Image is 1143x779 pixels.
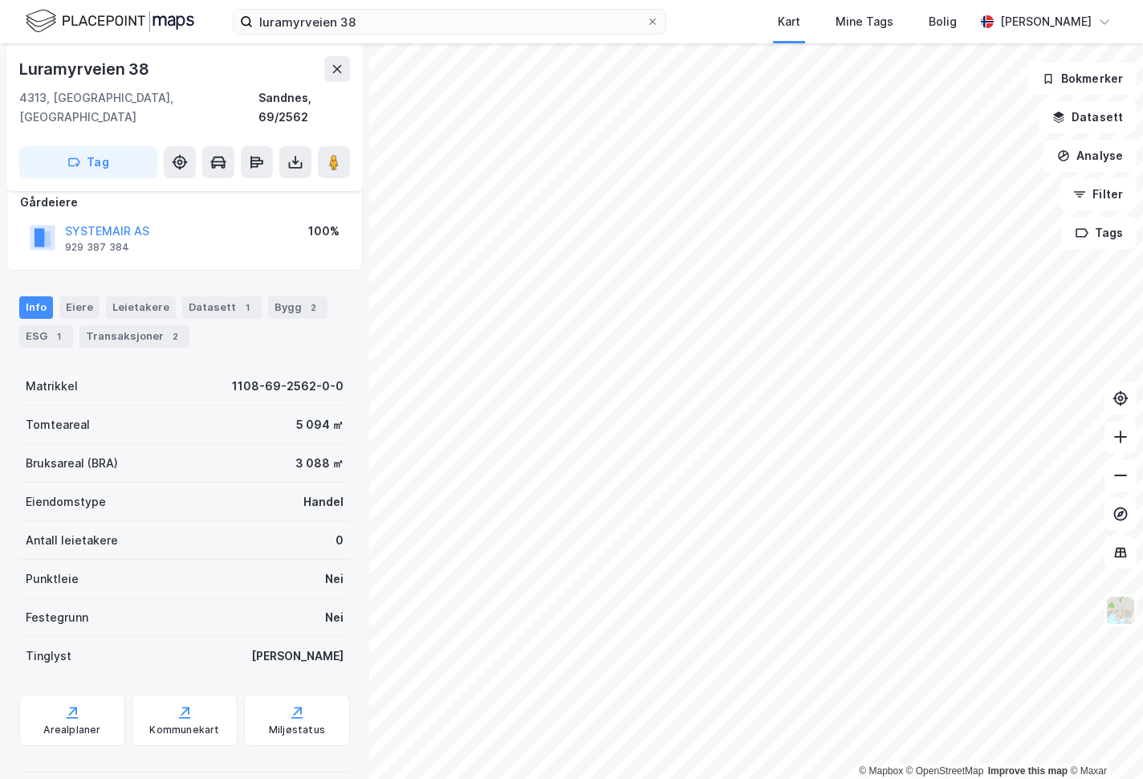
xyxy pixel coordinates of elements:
[26,492,106,512] div: Eiendomstype
[26,531,118,550] div: Antall leietakere
[1105,595,1136,626] img: Z
[1060,178,1137,210] button: Filter
[1039,101,1137,133] button: Datasett
[26,7,194,35] img: logo.f888ab2527a4732fd821a326f86c7f29.svg
[296,415,344,434] div: 5 094 ㎡
[59,296,100,319] div: Eiere
[65,241,129,254] div: 929 387 384
[239,300,255,316] div: 1
[1000,12,1092,31] div: [PERSON_NAME]
[1063,702,1143,779] iframe: Chat Widget
[26,454,118,473] div: Bruksareal (BRA)
[269,724,325,736] div: Miljøstatus
[778,12,800,31] div: Kart
[106,296,176,319] div: Leietakere
[251,646,344,666] div: [PERSON_NAME]
[859,765,903,777] a: Mapbox
[305,300,321,316] div: 2
[268,296,327,319] div: Bygg
[167,328,183,345] div: 2
[303,492,344,512] div: Handel
[1028,63,1137,95] button: Bokmerker
[1063,702,1143,779] div: Kontrollprogram for chat
[19,146,157,178] button: Tag
[19,325,73,348] div: ESG
[20,193,349,212] div: Gårdeiere
[79,325,189,348] div: Transaksjoner
[325,608,344,627] div: Nei
[988,765,1068,777] a: Improve this map
[26,646,71,666] div: Tinglyst
[232,377,344,396] div: 1108-69-2562-0-0
[26,608,88,627] div: Festegrunn
[43,724,100,736] div: Arealplaner
[19,56,153,82] div: Luramyrveien 38
[336,531,344,550] div: 0
[26,569,79,589] div: Punktleie
[19,88,258,127] div: 4313, [GEOGRAPHIC_DATA], [GEOGRAPHIC_DATA]
[26,415,90,434] div: Tomteareal
[26,377,78,396] div: Matrikkel
[182,296,262,319] div: Datasett
[19,296,53,319] div: Info
[258,88,350,127] div: Sandnes, 69/2562
[906,765,984,777] a: OpenStreetMap
[1043,140,1137,172] button: Analyse
[929,12,957,31] div: Bolig
[325,569,344,589] div: Nei
[1062,217,1137,249] button: Tags
[253,10,646,34] input: Søk på adresse, matrikkel, gårdeiere, leietakere eller personer
[295,454,344,473] div: 3 088 ㎡
[149,724,219,736] div: Kommunekart
[308,222,340,241] div: 100%
[836,12,893,31] div: Mine Tags
[51,328,67,345] div: 1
